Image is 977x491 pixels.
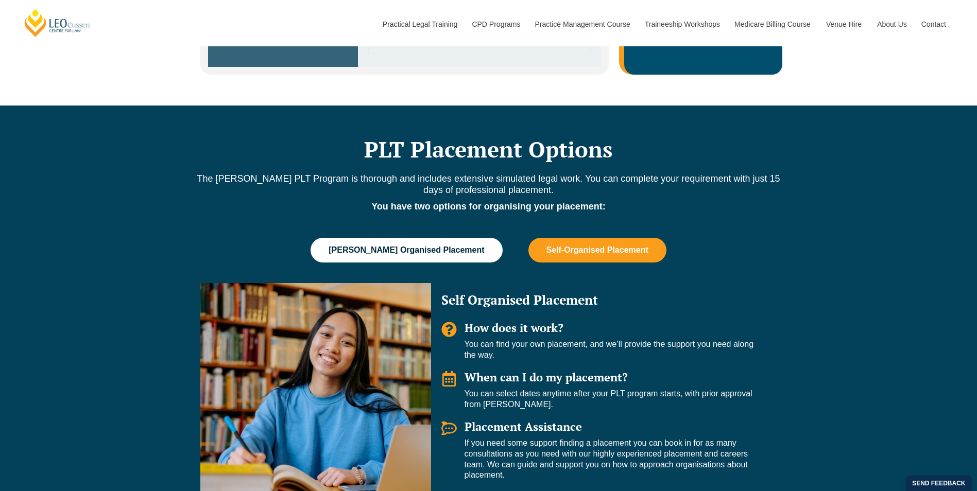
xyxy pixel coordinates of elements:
[727,2,818,46] a: Medicare Billing Course
[869,2,914,46] a: About Us
[546,246,648,255] span: Self-Organised Placement
[818,2,869,46] a: Venue Hire
[441,293,767,306] h2: Self Organised Placement
[465,438,767,481] p: If you need some support finding a placement you can book in for as many consultations as you nee...
[465,339,767,361] p: You can find your own placement, and we’ll provide the support you need along the way.
[465,389,767,410] p: You can select dates anytime after your PLT program starts, with prior approval from [PERSON_NAME].
[637,2,727,46] a: Traineeship Workshops
[195,173,782,196] p: The [PERSON_NAME] PLT Program is thorough and includes extensive simulated legal work. You can co...
[527,2,637,46] a: Practice Management Course
[23,8,92,38] a: [PERSON_NAME] Centre for Law
[465,419,582,434] span: Placement Assistance
[914,2,954,46] a: Contact
[195,136,782,162] h2: PLT Placement Options
[465,370,628,384] span: When can I do my placement?
[375,2,465,46] a: Practical Legal Training
[465,320,563,335] span: How does it work?
[371,201,606,212] strong: You have two options for organising your placement:
[464,2,527,46] a: CPD Programs
[329,246,484,255] span: [PERSON_NAME] Organised Placement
